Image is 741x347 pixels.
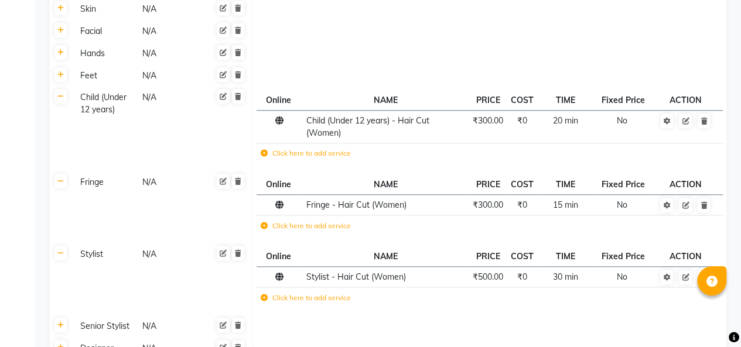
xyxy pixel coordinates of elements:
th: PRICE [469,175,507,195]
th: Fixed Price [593,247,655,267]
th: NAME [303,247,469,267]
span: Child (Under 12 years) - Hair Cut (Women) [306,115,429,138]
span: Fringe - Hair Cut (Women) [306,200,407,210]
div: N/A [141,46,202,61]
div: N/A [141,2,202,16]
th: COST [507,247,537,267]
div: Hands [76,46,136,61]
div: Skin [76,2,136,16]
th: COST [507,90,537,110]
th: ACTION [655,247,715,267]
span: No [617,272,627,282]
div: Fringe [76,175,136,190]
th: NAME [303,175,469,195]
span: No [617,200,627,210]
th: Fixed Price [593,175,655,195]
label: Click here to add service [261,221,351,231]
th: PRICE [469,247,507,267]
span: No [617,115,627,126]
th: PRICE [469,90,507,110]
div: Senior Stylist [76,319,136,334]
th: ACTION [655,90,715,110]
th: ACTION [655,175,715,195]
span: ₹0 [517,200,527,210]
span: ₹300.00 [473,200,503,210]
div: N/A [141,24,202,39]
div: N/A [141,319,202,334]
span: Stylist - Hair Cut (Women) [306,272,406,282]
th: Fixed Price [593,90,655,110]
div: N/A [141,68,202,83]
div: N/A [141,175,202,190]
th: Online [257,175,302,195]
label: Click here to add service [261,293,351,303]
div: Stylist [76,247,136,262]
span: ₹0 [517,272,527,282]
th: Online [257,90,302,110]
span: 20 min [553,115,578,126]
span: 30 min [553,272,578,282]
span: 15 min [553,200,578,210]
div: N/A [141,90,202,117]
div: N/A [141,247,202,262]
div: Child (Under 12 years) [76,90,136,117]
label: Click here to add service [261,148,351,159]
th: TIME [537,247,593,267]
th: Online [257,247,302,267]
span: ₹300.00 [473,115,503,126]
th: NAME [303,90,469,110]
div: Feet [76,68,136,83]
th: COST [507,175,537,195]
span: ₹500.00 [473,272,503,282]
span: ₹0 [517,115,527,126]
th: TIME [537,175,593,195]
th: TIME [537,90,593,110]
div: Facial [76,24,136,39]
